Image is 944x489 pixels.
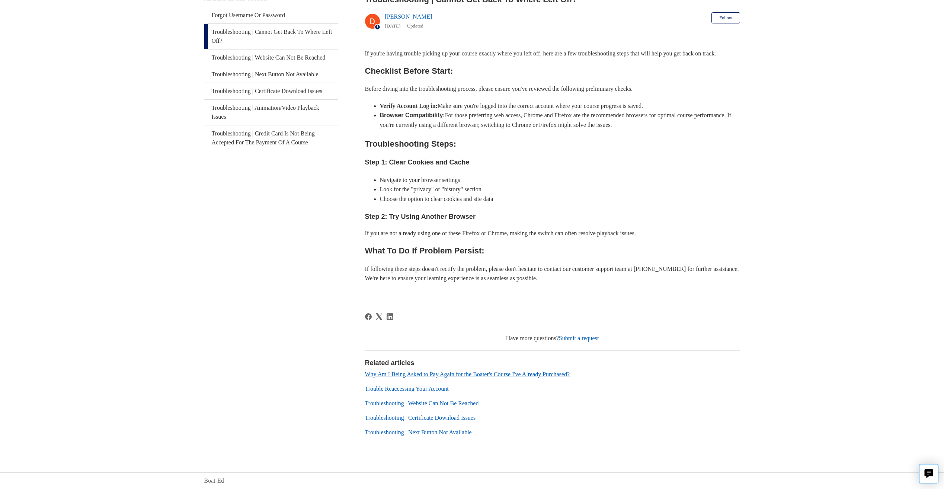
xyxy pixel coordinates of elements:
li: Choose the option to clear cookies and site data [380,194,740,204]
a: LinkedIn [387,313,393,320]
li: Navigate to your browser settings [380,175,740,185]
button: Live chat [919,464,938,483]
button: Follow Article [711,12,740,23]
strong: Verify Account Log in: [380,103,438,109]
li: Make sure you're logged into the correct account where your course progress is saved. [380,101,740,111]
a: Troubleshooting | Next Button Not Available [204,66,338,83]
a: Facebook [365,313,372,320]
svg: Share this page on X Corp [376,313,383,320]
li: Look for the "privacy" or "history" section [380,185,740,194]
a: Troubleshooting | Cannot Get Back To Where Left Off? [204,24,338,49]
a: Troubleshooting | Animation/Video Playback Issues [204,100,338,125]
h2: Related articles [365,358,740,368]
a: Troubleshooting | Website Can Not Be Reached [204,49,338,66]
p: Before diving into the troubleshooting process, please ensure you've reviewed the following preli... [365,84,740,94]
h2: Troubleshooting Steps: [365,137,740,150]
li: Updated [407,23,423,29]
time: 05/14/2024, 15:31 [385,23,401,29]
li: For those preferring web access, Chrome and Firefox are the recommended browsers for optimal cour... [380,111,740,130]
a: Troubleshooting | Certificate Download Issues [365,415,476,421]
h2: What To Do If Problem Persist: [365,244,740,257]
a: Trouble Reaccessing Your Account [365,386,449,392]
strong: Browser Compatibility: [380,112,445,118]
svg: Share this page on Facebook [365,313,372,320]
h3: Step 2: Try Using Another Browser [365,211,740,222]
a: Forgot Username Or Password [204,7,338,23]
a: Troubleshooting | Certificate Download Issues [204,83,338,99]
h3: Step 1: Clear Cookies and Cache [365,157,740,168]
a: Why Am I Being Asked to Pay Again for the Boater's Course I've Already Purchased? [365,371,570,377]
a: Troubleshooting | Website Can Not Be Reached [365,400,479,406]
p: If you're having trouble picking up your course exactly where you left off, here are a few troubl... [365,49,740,58]
p: If following these steps doesn't rectify the problem, please don't hesitate to contact our custom... [365,264,740,283]
div: Have more questions? [365,334,740,343]
a: Troubleshooting | Next Button Not Available [365,429,472,435]
svg: Share this page on LinkedIn [387,313,393,320]
a: X Corp [376,313,383,320]
a: [PERSON_NAME] [385,13,432,20]
a: Troubleshooting | Credit Card Is Not Being Accepted For The Payment Of A Course [204,125,338,151]
a: Boat-Ed [204,476,224,485]
p: If you are not already using one of these Firefox or Chrome, making the switch can often resolve ... [365,228,740,238]
h2: Checklist Before Start: [365,64,740,77]
a: Submit a request [559,335,599,341]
